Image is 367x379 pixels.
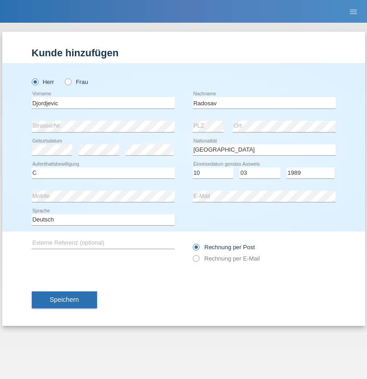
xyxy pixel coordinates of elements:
label: Rechnung per Post [193,244,255,251]
input: Rechnung per E-Mail [193,255,199,266]
span: Speichern [50,296,79,303]
input: Herr [32,79,38,84]
i: menu [349,7,358,16]
button: Speichern [32,291,97,309]
label: Rechnung per E-Mail [193,255,260,262]
a: menu [344,9,362,14]
input: Rechnung per Post [193,244,199,255]
label: Herr [32,79,54,85]
label: Frau [65,79,88,85]
h1: Kunde hinzufügen [32,47,336,59]
input: Frau [65,79,71,84]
